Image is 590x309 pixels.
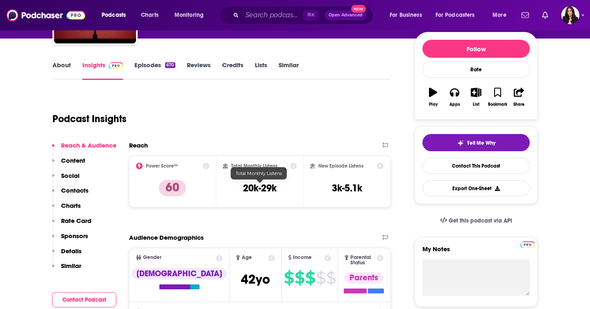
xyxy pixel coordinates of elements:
[422,40,530,58] button: Follow
[329,13,363,17] span: Open Advanced
[390,9,422,21] span: For Business
[433,211,519,231] a: Get this podcast via API
[82,61,123,80] a: InsightsPodchaser Pro
[165,62,175,68] div: 670
[187,61,211,80] a: Reviews
[561,6,579,24] span: Logged in as RebeccaShapiro
[159,180,186,196] p: 60
[539,8,551,22] a: Show notifications dropdown
[227,6,381,25] div: Search podcasts, credits, & more...
[52,172,79,187] button: Social
[436,9,475,21] span: For Podcasters
[422,82,444,112] button: Play
[487,9,517,22] button: open menu
[279,61,299,80] a: Similar
[326,271,336,284] span: $
[52,61,71,80] a: About
[345,272,383,284] div: Parents
[561,6,579,24] img: User Profile
[422,61,530,78] div: Rate
[295,271,304,284] span: $
[351,5,366,13] span: New
[430,9,487,22] button: open menu
[467,140,495,146] span: Tell Me Why
[52,141,116,157] button: Reach & Audience
[222,61,243,80] a: Credits
[255,61,267,80] a: Lists
[61,157,85,164] p: Content
[52,157,85,172] button: Content
[243,182,277,194] h3: 20k-29k
[61,186,88,194] p: Contacts
[242,9,303,22] input: Search podcasts, credits, & more...
[318,163,363,169] h2: New Episode Listens
[473,102,479,107] div: List
[146,163,178,169] h2: Power Score™
[169,9,214,22] button: open menu
[241,271,270,287] span: 42 yo
[52,292,116,307] button: Contact Podcast
[129,141,148,149] h2: Reach
[293,255,312,260] span: Income
[52,202,81,217] button: Charts
[520,241,535,248] img: Podchaser Pro
[134,61,175,80] a: Episodes670
[465,82,487,112] button: List
[444,82,465,112] button: Apps
[52,217,91,232] button: Rate Card
[422,134,530,151] button: tell me why sparkleTell Me Why
[141,9,159,21] span: Charts
[61,141,116,149] p: Reach & Audience
[61,247,82,255] p: Details
[284,271,294,284] span: $
[488,102,507,107] div: Bookmark
[242,255,252,260] span: Age
[61,202,81,209] p: Charts
[457,140,464,146] img: tell me why sparkle
[236,170,282,176] span: Total Monthly Listens
[7,7,85,23] img: Podchaser - Follow, Share and Rate Podcasts
[305,271,315,284] span: $
[513,102,524,107] div: Share
[422,180,530,196] button: Export One-Sheet
[449,217,512,224] span: Get this podcast via API
[109,62,123,69] img: Podchaser Pro
[52,247,82,262] button: Details
[231,163,277,169] h2: Total Monthly Listens
[561,6,579,24] button: Show profile menu
[96,9,136,22] button: open menu
[429,102,438,107] div: Play
[61,217,91,225] p: Rate Card
[520,240,535,248] a: Pro website
[518,8,532,22] a: Show notifications dropdown
[52,262,81,277] button: Similar
[175,9,204,21] span: Monitoring
[303,10,318,20] span: ⌘ K
[316,271,325,284] span: $
[508,82,530,112] button: Share
[102,9,126,21] span: Podcasts
[61,172,79,179] p: Social
[129,234,204,241] h2: Audience Demographics
[52,232,88,247] button: Sponsors
[61,232,88,240] p: Sponsors
[52,186,88,202] button: Contacts
[384,9,432,22] button: open menu
[449,102,460,107] div: Apps
[492,9,506,21] span: More
[332,182,362,194] h3: 3k-5.1k
[143,255,161,260] span: Gender
[52,113,127,125] h1: Podcast Insights
[422,245,530,259] label: My Notes
[136,9,163,22] a: Charts
[422,158,530,174] a: Contact This Podcast
[132,268,227,279] div: [DEMOGRAPHIC_DATA]
[487,82,508,112] button: Bookmark
[350,255,376,266] span: Parental Status
[61,262,81,270] p: Similar
[325,10,366,20] button: Open AdvancedNew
